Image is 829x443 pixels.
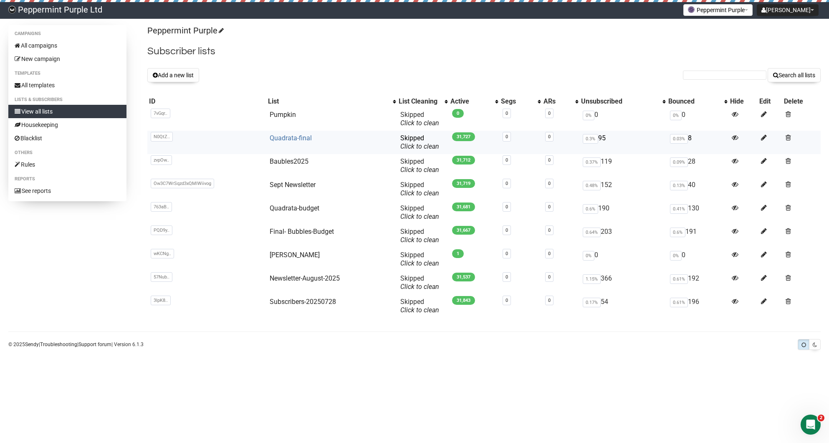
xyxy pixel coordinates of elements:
a: Final- Bubbles-Budget [270,228,334,235]
a: Quadrata-final [270,134,312,142]
span: 2 [818,415,824,421]
a: 0 [505,298,508,303]
a: 0 [548,274,551,280]
a: 0 [505,228,508,233]
td: 196 [667,294,728,318]
div: Unsubscribed [581,97,658,106]
div: Delete [784,97,819,106]
th: Delete: No sort applied, sorting is disabled [782,96,821,107]
span: 31,667 [452,226,475,235]
span: 31,712 [452,156,475,165]
button: Add a new list [147,68,199,82]
a: Click to clean [400,119,439,127]
a: Quadrata-budget [270,204,319,212]
td: 28 [667,154,728,177]
td: 8 [667,131,728,154]
a: Pumpkin [270,111,296,119]
span: Skipped [400,251,439,267]
span: Skipped [400,204,439,220]
span: 7vGqr.. [151,109,170,118]
a: Click to clean [400,213,439,220]
span: Skipped [400,228,439,244]
span: wKCNg.. [151,249,174,258]
span: 3IpK8.. [151,296,171,305]
td: 152 [579,177,667,201]
a: Sept Newsletter [270,181,316,189]
span: Skipped [400,111,439,127]
span: Skipped [400,134,439,150]
span: zvpOw.. [151,155,172,165]
span: Skipped [400,157,439,174]
div: Hide [730,97,756,106]
a: 0 [548,134,551,139]
a: 0 [548,298,551,303]
td: 191 [667,224,728,248]
p: © 2025 | | | Version 6.1.3 [8,340,144,349]
td: 203 [579,224,667,248]
li: Lists & subscribers [8,95,126,105]
a: 0 [505,134,508,139]
span: 31,537 [452,273,475,281]
a: Housekeeping [8,118,126,132]
span: 0.61% [670,274,688,284]
td: 40 [667,177,728,201]
span: 0.03% [670,134,688,144]
a: 0 [548,204,551,210]
span: PQD9y.. [151,225,172,235]
span: Ow3C7WrSqzd3xQMIWiivog [151,179,214,188]
a: Click to clean [400,306,439,314]
th: Hide: No sort applied, sorting is disabled [728,96,758,107]
span: 0.13% [670,181,688,190]
img: 1.png [688,6,695,13]
td: 95 [579,131,667,154]
span: 763aB.. [151,202,172,212]
a: Subscribers-20250728 [270,298,336,306]
th: Segs: No sort applied, activate to apply an ascending sort [499,96,542,107]
span: 0% [583,111,594,120]
a: Sendy [25,342,39,347]
span: 0.17% [583,298,601,307]
span: 0.3% [583,134,598,144]
span: 1.15% [583,274,601,284]
a: 0 [548,157,551,163]
li: Others [8,148,126,158]
a: 0 [505,204,508,210]
a: 0 [505,181,508,186]
span: 31,719 [452,179,475,188]
div: List [268,97,389,106]
a: Blacklist [8,132,126,145]
span: 0% [583,251,594,261]
div: ID [149,97,265,106]
li: Campaigns [8,29,126,39]
a: 0 [548,251,551,256]
span: 1 [452,249,464,258]
a: 0 [548,111,551,116]
a: Click to clean [400,142,439,150]
th: Active: No sort applied, activate to apply an ascending sort [449,96,499,107]
a: Baubles2025 [270,157,308,165]
span: Skipped [400,181,439,197]
a: [PERSON_NAME] [270,251,320,259]
td: 366 [579,271,667,294]
div: List Cleaning [399,97,440,106]
button: [PERSON_NAME] [757,4,819,16]
td: 130 [667,201,728,224]
a: All templates [8,78,126,92]
img: 8e84c496d3b51a6c2b78e42e4056443a [8,6,16,13]
div: Edit [759,97,781,106]
th: Edit: No sort applied, sorting is disabled [758,96,783,107]
th: Bounced: No sort applied, activate to apply an ascending sort [667,96,728,107]
a: Support forum [78,342,111,347]
h2: Subscriber lists [147,44,821,59]
td: 0 [667,107,728,131]
span: 0.6% [670,228,685,237]
a: View all lists [8,105,126,118]
span: 31,681 [452,203,475,211]
span: Skipped [400,274,439,291]
a: 0 [548,228,551,233]
button: Peppermint Purple [683,4,753,16]
td: 0 [579,248,667,271]
a: Click to clean [400,189,439,197]
th: List Cleaning: No sort applied, activate to apply an ascending sort [397,96,449,107]
a: New campaign [8,52,126,66]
